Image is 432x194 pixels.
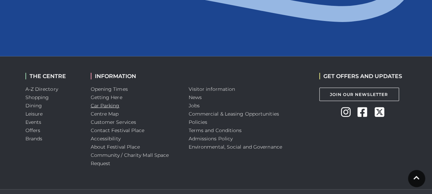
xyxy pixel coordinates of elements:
a: Policies [189,119,208,125]
h2: GET OFFERS AND UPDATES [319,73,402,79]
a: Community / Charity Mall Space Request [91,152,169,166]
a: Accessibility [91,136,121,142]
a: Centre Map [91,111,119,117]
a: Dining [25,103,42,109]
a: Visitor information [189,86,235,92]
a: A-Z Directory [25,86,58,92]
a: Jobs [189,103,200,109]
a: Commercial & Leasing Opportunities [189,111,279,117]
a: News [189,94,202,100]
a: Environmental, Social and Governance [189,144,282,150]
a: Shopping [25,94,49,100]
a: Leisure [25,111,43,117]
h2: THE CENTRE [25,73,80,79]
a: Car Parking [91,103,120,109]
a: Offers [25,127,41,133]
a: Admissions Policy [189,136,233,142]
a: Join Our Newsletter [319,88,399,101]
h2: INFORMATION [91,73,178,79]
a: Terms and Conditions [189,127,242,133]
a: Opening Times [91,86,128,92]
a: Brands [25,136,43,142]
a: About Festival Place [91,144,140,150]
a: Customer Services [91,119,136,125]
a: Contact Festival Place [91,127,145,133]
a: Getting Here [91,94,122,100]
a: Events [25,119,42,125]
